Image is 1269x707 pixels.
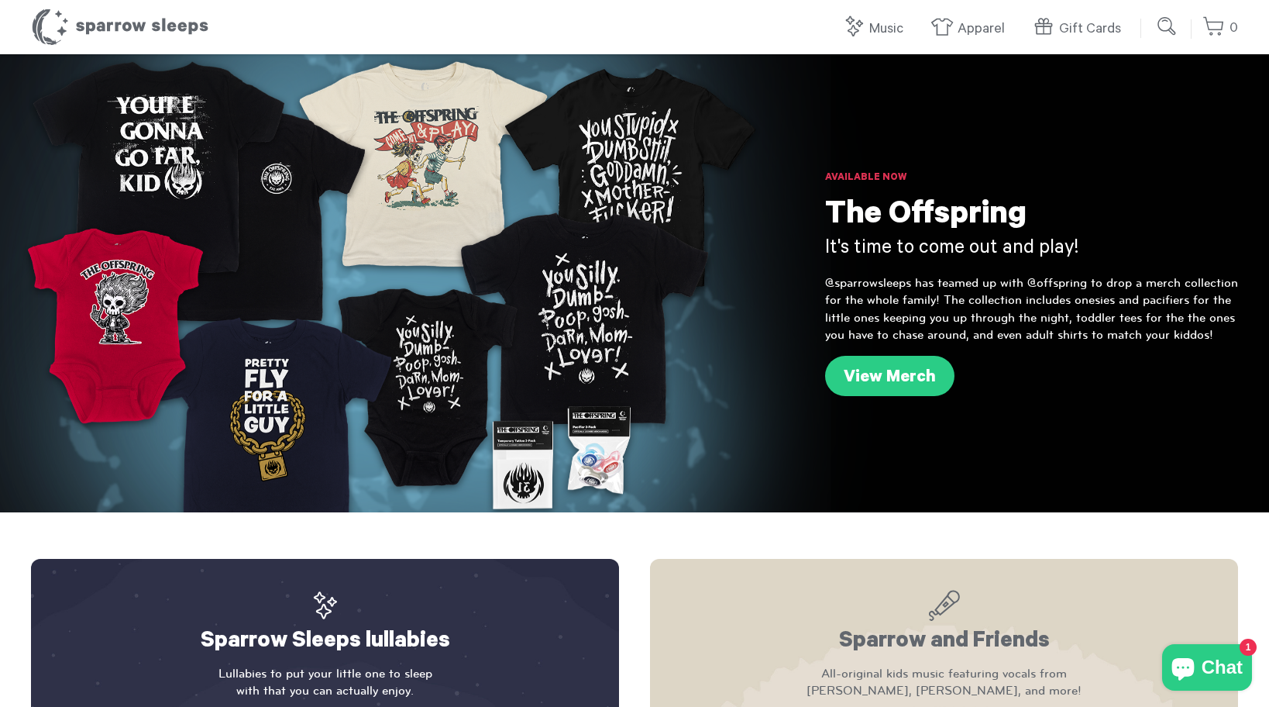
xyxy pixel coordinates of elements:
a: Music [842,12,911,46]
a: Gift Cards [1032,12,1129,46]
h1: The Offspring [825,198,1238,236]
p: Lullabies to put your little one to sleep [62,665,588,700]
span: with that you can actually enjoy. [62,682,588,699]
inbox-online-store-chat: Shopify online store chat [1157,644,1257,695]
span: [PERSON_NAME], [PERSON_NAME], and more! [681,682,1207,699]
p: All-original kids music featuring vocals from [681,665,1207,700]
h2: Sparrow and Friends [681,590,1207,657]
h3: It's time to come out and play! [825,236,1238,263]
p: @sparrowsleeps has teamed up with @offspring to drop a merch collection for the whole family! The... [825,274,1238,344]
h1: Sparrow Sleeps [31,8,209,47]
h6: Available Now [825,171,1238,186]
h2: Sparrow Sleeps lullabies [62,590,588,657]
input: Submit [1152,11,1183,42]
a: View Merch [825,356,954,396]
a: 0 [1202,12,1238,45]
a: Apparel [930,12,1013,46]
